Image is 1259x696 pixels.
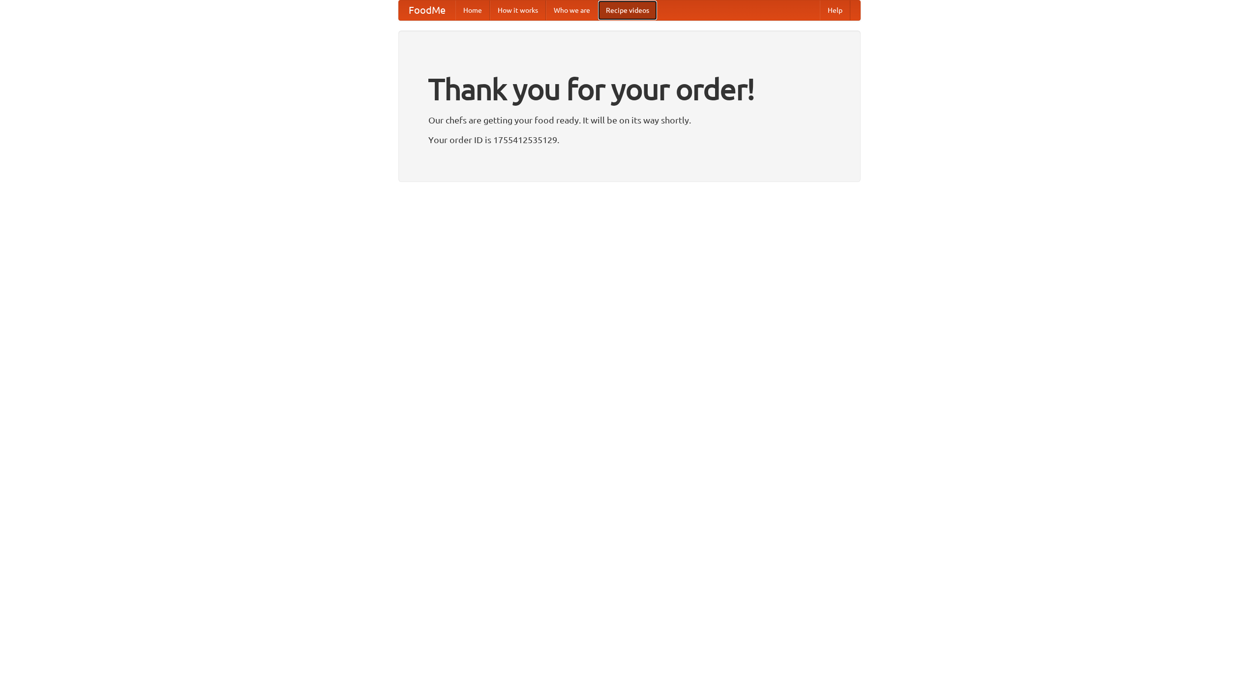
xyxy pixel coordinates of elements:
a: Who we are [546,0,598,20]
a: Help [820,0,850,20]
a: Recipe videos [598,0,657,20]
h1: Thank you for your order! [428,65,831,113]
p: Our chefs are getting your food ready. It will be on its way shortly. [428,113,831,127]
a: How it works [490,0,546,20]
p: Your order ID is 1755412535129. [428,132,831,147]
a: FoodMe [399,0,455,20]
a: Home [455,0,490,20]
